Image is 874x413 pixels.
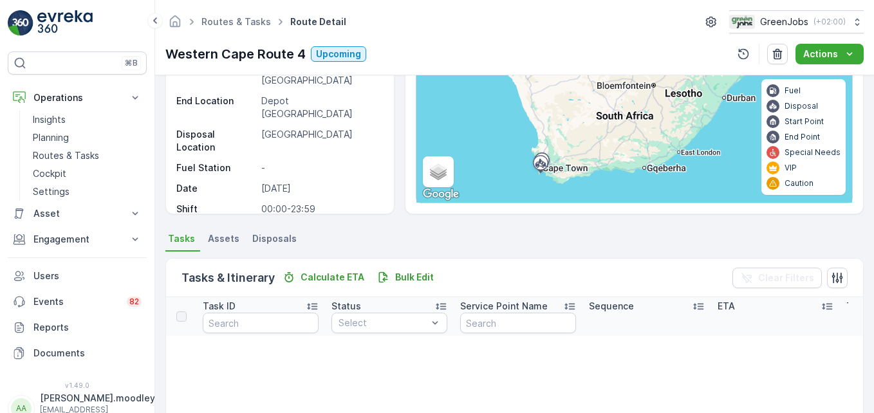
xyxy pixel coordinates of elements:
[33,207,121,220] p: Asset
[33,167,66,180] p: Cockpit
[28,183,147,201] a: Settings
[168,19,182,30] a: Homepage
[33,295,119,308] p: Events
[176,95,256,120] p: End Location
[785,86,801,96] p: Fuel
[125,58,138,68] p: ⌘B
[785,178,814,188] p: Caution
[331,300,361,313] p: Status
[288,15,349,28] span: Route Detail
[8,263,147,289] a: Users
[460,300,548,313] p: Service Point Name
[28,129,147,147] a: Planning
[33,131,69,144] p: Planning
[261,95,381,120] p: Depot [GEOGRAPHIC_DATA]
[311,46,366,62] button: Upcoming
[729,10,864,33] button: GreenJobs(+02:00)
[758,271,814,284] p: Clear Filters
[261,161,381,174] p: -
[33,113,66,126] p: Insights
[424,158,452,186] a: Layers
[33,270,142,282] p: Users
[785,132,820,142] p: End Point
[252,232,297,245] span: Disposals
[277,270,369,285] button: Calculate ETA
[33,91,121,104] p: Operations
[176,203,256,216] p: Shift
[181,269,275,287] p: Tasks & Itinerary
[201,16,271,27] a: Routes & Tasks
[589,300,634,313] p: Sequence
[40,392,155,405] p: [PERSON_NAME].moodley
[176,161,256,174] p: Fuel Station
[33,347,142,360] p: Documents
[8,381,147,389] span: v 1.49.0
[795,44,864,64] button: Actions
[785,116,824,127] p: Start Point
[129,297,139,307] p: 82
[729,15,755,29] img: Green_Jobs_Logo.png
[28,147,147,165] a: Routes & Tasks
[203,313,319,333] input: Search
[28,165,147,183] a: Cockpit
[8,340,147,366] a: Documents
[168,232,195,245] span: Tasks
[37,10,93,36] img: logo_light-DOdMpM7g.png
[8,315,147,340] a: Reports
[8,85,147,111] button: Operations
[203,300,236,313] p: Task ID
[33,185,70,198] p: Settings
[814,17,846,27] p: ( +02:00 )
[420,186,462,203] a: Open this area in Google Maps (opens a new window)
[8,10,33,36] img: logo
[460,313,576,333] input: Search
[339,317,427,329] p: Select
[261,203,381,216] p: 00:00-23:59
[785,163,797,173] p: VIP
[33,233,121,246] p: Engagement
[28,111,147,129] a: Insights
[165,44,306,64] p: Western Cape Route 4
[785,101,818,111] p: Disposal
[8,289,147,315] a: Events82
[803,48,838,60] p: Actions
[301,271,364,284] p: Calculate ETA
[33,149,99,162] p: Routes & Tasks
[732,268,822,288] button: Clear Filters
[8,226,147,252] button: Engagement
[208,232,239,245] span: Assets
[785,147,841,158] p: Special Needs
[261,182,381,195] p: [DATE]
[718,300,735,313] p: ETA
[316,48,361,60] p: Upcoming
[760,15,808,28] p: GreenJobs
[8,201,147,226] button: Asset
[176,182,256,195] p: Date
[261,128,381,154] p: [GEOGRAPHIC_DATA]
[33,321,142,334] p: Reports
[420,186,462,203] img: Google
[176,128,256,154] p: Disposal Location
[372,270,439,285] button: Bulk Edit
[395,271,434,284] p: Bulk Edit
